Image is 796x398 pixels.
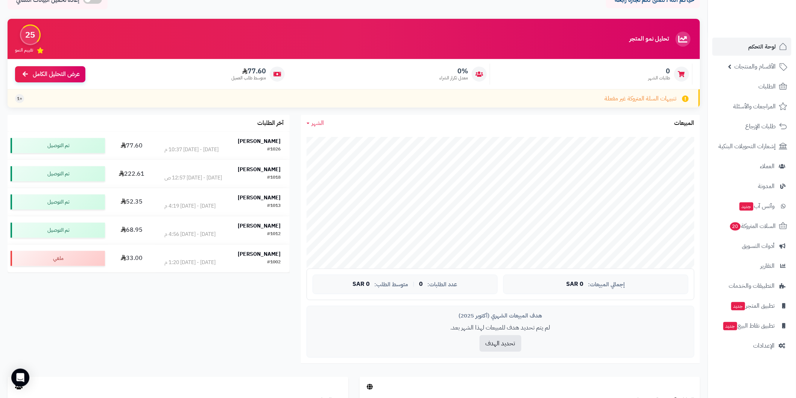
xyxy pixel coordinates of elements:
[719,141,776,152] span: إشعارات التحويلات البنكية
[439,75,468,81] span: معدل تكرار الشراء
[605,94,677,103] span: تنبيهات السلة المتروكة غير مفعلة
[164,146,219,153] div: [DATE] - [DATE] 10:37 م
[15,47,33,53] span: تقييم النمو
[313,324,688,332] p: لم يتم تحديد هدف للمبيعات لهذا الشهر بعد.
[312,118,324,128] span: الشهر
[480,335,521,352] button: تحديد الهدف
[758,181,775,191] span: المدونة
[267,146,281,153] div: #1026
[588,281,625,288] span: إجمالي المبيعات:
[760,161,775,172] span: العملاء
[231,75,266,81] span: متوسط طلب العميل
[108,245,156,272] td: 33.00
[712,277,791,295] a: التطبيقات والخدمات
[731,302,745,310] span: جديد
[734,101,776,112] span: المراجعات والأسئلة
[108,188,156,216] td: 52.35
[11,166,105,181] div: تم التوصيل
[267,259,281,266] div: #1002
[353,281,370,288] span: 0 SAR
[164,174,222,182] div: [DATE] - [DATE] 12:57 ص
[108,216,156,244] td: 68.95
[712,217,791,235] a: السلات المتروكة20
[712,317,791,335] a: تطبيق نقاط البيعجديد
[712,117,791,135] a: طلبات الإرجاع
[735,61,776,72] span: الأقسام والمنتجات
[746,121,776,132] span: طلبات الإرجاع
[238,137,281,145] strong: [PERSON_NAME]
[712,97,791,115] a: المراجعات والأسئلة
[712,237,791,255] a: أدوات التسويق
[11,369,29,387] div: Open Intercom Messenger
[11,138,105,153] div: تم التوصيل
[164,231,216,238] div: [DATE] - [DATE] 4:56 م
[313,312,688,320] div: هدف المبيعات الشهري (أكتوبر 2025)
[723,322,737,330] span: جديد
[439,67,468,75] span: 0%
[33,70,80,79] span: عرض التحليل الكامل
[712,337,791,355] a: الإعدادات
[11,251,105,266] div: ملغي
[740,202,753,211] span: جديد
[267,202,281,210] div: #1013
[749,41,776,52] span: لوحة التحكم
[307,119,324,128] a: الشهر
[419,281,423,288] span: 0
[761,261,775,271] span: التقارير
[258,120,284,127] h3: آخر الطلبات
[108,160,156,188] td: 222.61
[238,166,281,173] strong: [PERSON_NAME]
[745,20,789,36] img: logo-2.png
[729,221,776,231] span: السلات المتروكة
[413,281,415,287] span: |
[712,157,791,175] a: العملاء
[649,67,670,75] span: 0
[238,222,281,230] strong: [PERSON_NAME]
[375,281,409,288] span: متوسط الطلب:
[17,96,22,102] span: +1
[712,137,791,155] a: إشعارات التحويلات البنكية
[729,281,775,291] span: التطبيقات والخدمات
[238,194,281,202] strong: [PERSON_NAME]
[567,281,584,288] span: 0 SAR
[739,201,775,211] span: وآتس آب
[164,259,216,266] div: [DATE] - [DATE] 1:20 م
[108,132,156,160] td: 77.60
[753,340,775,351] span: الإعدادات
[649,75,670,81] span: طلبات الشهر
[238,250,281,258] strong: [PERSON_NAME]
[267,231,281,238] div: #1012
[742,241,775,251] span: أدوات التسويق
[11,194,105,210] div: تم التوصيل
[712,177,791,195] a: المدونة
[15,66,85,82] a: عرض التحليل الكامل
[712,197,791,215] a: وآتس آبجديد
[712,257,791,275] a: التقارير
[630,36,669,43] h3: تحليل نمو المتجر
[11,223,105,238] div: تم التوصيل
[759,81,776,92] span: الطلبات
[164,202,216,210] div: [DATE] - [DATE] 4:19 م
[723,321,775,331] span: تطبيق نقاط البيع
[674,120,694,127] h3: المبيعات
[712,38,791,56] a: لوحة التحكم
[730,222,741,231] span: 20
[267,174,281,182] div: #1018
[428,281,457,288] span: عدد الطلبات:
[712,297,791,315] a: تطبيق المتجرجديد
[231,67,266,75] span: 77.60
[712,77,791,96] a: الطلبات
[731,301,775,311] span: تطبيق المتجر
